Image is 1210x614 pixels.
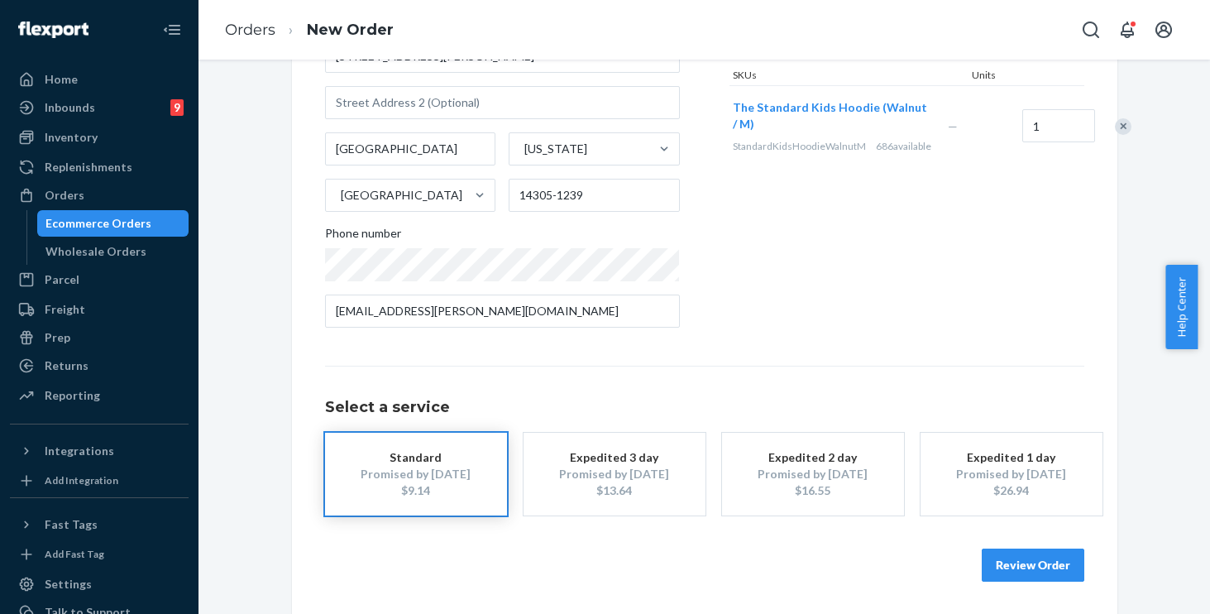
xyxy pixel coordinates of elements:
input: [US_STATE] [523,141,524,157]
span: StandardKidsHoodieWalnutM [733,140,866,152]
span: The Standard Kids Hoodie (Walnut / M) [733,100,927,131]
img: Flexport logo [18,22,88,38]
div: Parcel [45,271,79,288]
a: New Order [307,21,394,39]
button: Fast Tags [10,511,189,538]
div: Promised by [DATE] [548,466,681,482]
input: City [325,132,496,165]
a: Inbounds9 [10,94,189,121]
a: Home [10,66,189,93]
div: Remove Item [1115,118,1131,135]
span: 686 available [876,140,931,152]
div: Promised by [DATE] [747,466,879,482]
input: Email (Only Required for International) [325,295,680,328]
div: Orders [45,187,84,204]
div: Promised by [DATE] [945,466,1078,482]
h1: Select a service [325,400,1084,416]
div: Prep [45,329,70,346]
div: $26.94 [945,482,1078,499]
div: Returns [45,357,88,374]
a: Inventory [10,124,189,151]
div: Wholesale Orders [45,243,146,260]
button: Close Navigation [155,13,189,46]
div: Add Integration [45,473,118,487]
div: Reporting [45,387,100,404]
div: Integrations [45,443,114,459]
div: $9.14 [350,482,482,499]
button: Expedited 3 dayPromised by [DATE]$13.64 [524,433,705,516]
a: Orders [10,182,189,209]
div: [GEOGRAPHIC_DATA] [341,187,462,204]
div: $13.64 [548,482,681,499]
button: Help Center [1165,265,1198,349]
button: Open Search Box [1074,13,1107,46]
button: Open notifications [1111,13,1144,46]
a: Add Integration [10,471,189,491]
a: Add Fast Tag [10,544,189,564]
div: Inventory [45,129,98,146]
div: Home [45,71,78,88]
a: Returns [10,353,189,379]
div: Fast Tags [45,516,98,533]
input: ZIP Code [509,179,680,212]
button: Expedited 2 dayPromised by [DATE]$16.55 [722,433,904,516]
div: SKUs [729,68,968,85]
a: Freight [10,296,189,323]
a: Settings [10,571,189,597]
div: $16.55 [747,482,879,499]
button: The Standard Kids Hoodie (Walnut / M) [733,99,928,132]
div: Expedited 1 day [945,449,1078,466]
a: Parcel [10,266,189,293]
div: Freight [45,301,85,318]
a: Wholesale Orders [37,238,189,265]
div: Settings [45,576,92,592]
span: — [948,119,958,133]
a: Reporting [10,382,189,409]
div: Add Fast Tag [45,547,104,561]
a: Orders [225,21,275,39]
div: Standard [350,449,482,466]
ol: breadcrumbs [212,6,407,55]
div: Inbounds [45,99,95,116]
div: Ecommerce Orders [45,215,151,232]
button: Review Order [982,549,1084,582]
button: Integrations [10,438,189,464]
div: Promised by [DATE] [350,466,482,482]
div: 9 [170,99,184,116]
a: Replenishments [10,154,189,180]
input: Street Address 2 (Optional) [325,86,680,119]
input: [GEOGRAPHIC_DATA] [339,187,341,204]
button: Expedited 1 dayPromised by [DATE]$26.94 [921,433,1102,516]
div: Replenishments [45,159,132,175]
a: Ecommerce Orders [37,210,189,237]
button: StandardPromised by [DATE]$9.14 [325,433,507,516]
input: Quantity [1022,109,1095,142]
div: Units [968,68,1043,85]
div: Expedited 2 day [747,449,879,466]
button: Open account menu [1147,13,1180,46]
span: Phone number [325,225,401,248]
a: Prep [10,324,189,351]
div: [US_STATE] [524,141,587,157]
div: Expedited 3 day [548,449,681,466]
